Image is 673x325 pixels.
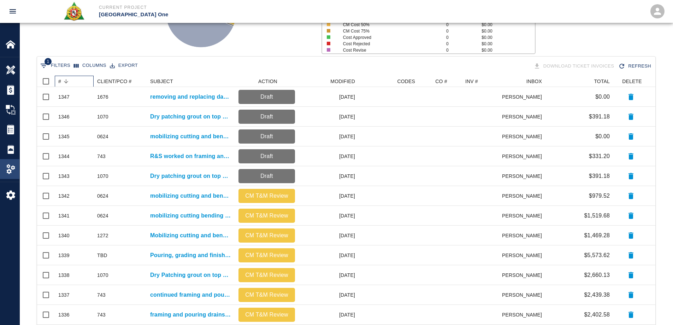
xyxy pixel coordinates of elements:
[482,22,535,28] p: $0.00
[502,186,545,206] div: [PERSON_NAME]
[58,153,70,160] div: 1344
[150,271,231,279] p: Dry Patching grout on top of beams Column line N/19
[446,47,482,53] p: 0
[343,28,436,34] p: CM Cost 75%
[446,28,482,34] p: 0
[241,112,292,121] p: Draft
[45,58,52,65] span: 1
[97,133,108,140] div: 0624
[58,173,70,180] div: 1343
[97,113,108,120] div: 1070
[241,251,292,260] p: CM T&M Review
[58,113,70,120] div: 1346
[150,311,231,319] a: framing and pouring drains for Level #3 F2 MER.
[97,252,107,259] div: TBD
[39,60,72,71] button: Show filters
[343,41,436,47] p: Cost Rejected
[97,272,108,279] div: 1070
[241,93,292,101] p: Draft
[241,152,292,161] p: Draft
[299,226,359,245] div: [DATE]
[594,76,610,87] div: TOTAL
[108,60,140,71] button: Export
[589,152,610,161] p: $331.20
[299,305,359,325] div: [DATE]
[58,311,70,318] div: 1336
[638,291,673,325] iframe: Chat Widget
[241,291,292,299] p: CM T&M Review
[58,192,70,199] div: 1342
[397,76,415,87] div: CODES
[61,76,71,86] button: Sort
[502,87,545,107] div: [PERSON_NAME]
[622,76,642,87] div: DELETE
[150,291,231,299] a: continued framing and pouring drains for Level #3 F2 MER.
[241,172,292,180] p: Draft
[330,76,355,87] div: MODIFIED
[613,76,649,87] div: DELETE
[502,305,545,325] div: [PERSON_NAME]
[150,231,231,240] p: Mobilizing cutting and bending and epoxying slab on grade area #36 man hole cover infill south side.
[241,311,292,319] p: CM T&M Review
[258,76,277,87] div: ACTION
[150,76,173,87] div: SUBJECT
[299,245,359,265] div: [DATE]
[482,47,535,53] p: $0.00
[150,93,231,101] p: removing and replacing damaged Styrofoam East Pier Level #2 Gate #2
[584,211,610,220] p: $1,519.68
[482,41,535,47] p: $0.00
[595,132,610,141] p: $0.00
[584,271,610,279] p: $2,660.13
[99,11,375,19] p: [GEOGRAPHIC_DATA] One
[147,76,235,87] div: SUBJECT
[97,173,108,180] div: 1070
[502,285,545,305] div: [PERSON_NAME]
[502,146,545,166] div: [PERSON_NAME]
[150,132,231,141] a: mobilizing cutting and bending rebar for gate #12 stairway leave out infill level #2.5 level #3 a...
[299,186,359,206] div: [DATE]
[419,76,462,87] div: CO #
[617,60,654,72] div: Refresh the list
[446,41,482,47] p: 0
[502,206,545,226] div: [PERSON_NAME]
[589,192,610,200] p: $979.52
[526,76,542,87] div: INBOX
[58,252,70,259] div: 1339
[97,232,108,239] div: 1272
[502,76,545,87] div: INBOX
[99,4,375,11] p: Current Project
[446,34,482,41] p: 0
[150,192,231,200] a: mobilizing cutting and bending gate #12 stairway level #2.0.
[545,76,613,87] div: TOTAL
[94,76,147,87] div: CLIENT/PCO #
[241,192,292,200] p: CM T&M Review
[502,127,545,146] div: [PERSON_NAME]
[241,211,292,220] p: CM T&M Review
[584,251,610,260] p: $5,573.62
[343,34,436,41] p: Cost Approved
[150,251,231,260] a: Pouring, grading and finishing concrete for EP L2&3 topping slab glass infills-west of gate 4, Ca...
[97,93,108,100] div: 1676
[589,172,610,180] p: $391.18
[482,34,535,41] p: $0.00
[299,166,359,186] div: [DATE]
[58,133,70,140] div: 1345
[150,211,231,220] p: mobilizing cutting bending chipping and drilling gate #12 stairway infill level #1.5.
[502,265,545,285] div: [PERSON_NAME]
[532,60,617,72] div: Tickets download in groups of 15
[97,212,108,219] div: 0624
[58,76,61,87] div: #
[446,22,482,28] p: 0
[241,231,292,240] p: CM T&M Review
[97,192,108,199] div: 0624
[150,172,231,180] a: Dry patching grout on top of beams for Column line D/13
[343,22,436,28] p: CM Cost 50%
[150,152,231,161] a: R&S worked on framing and pouring drains Level #3 F2...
